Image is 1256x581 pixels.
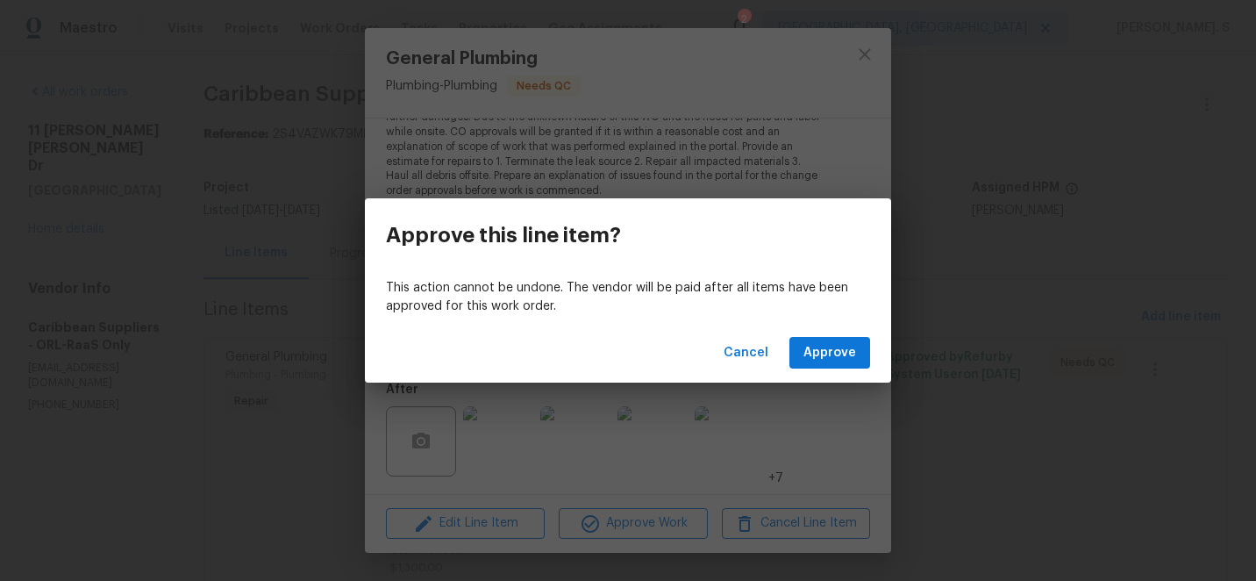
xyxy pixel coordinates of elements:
span: Cancel [724,342,768,364]
span: Approve [803,342,856,364]
h3: Approve this line item? [386,223,621,247]
button: Cancel [717,337,775,369]
p: This action cannot be undone. The vendor will be paid after all items have been approved for this... [386,279,870,316]
button: Approve [789,337,870,369]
